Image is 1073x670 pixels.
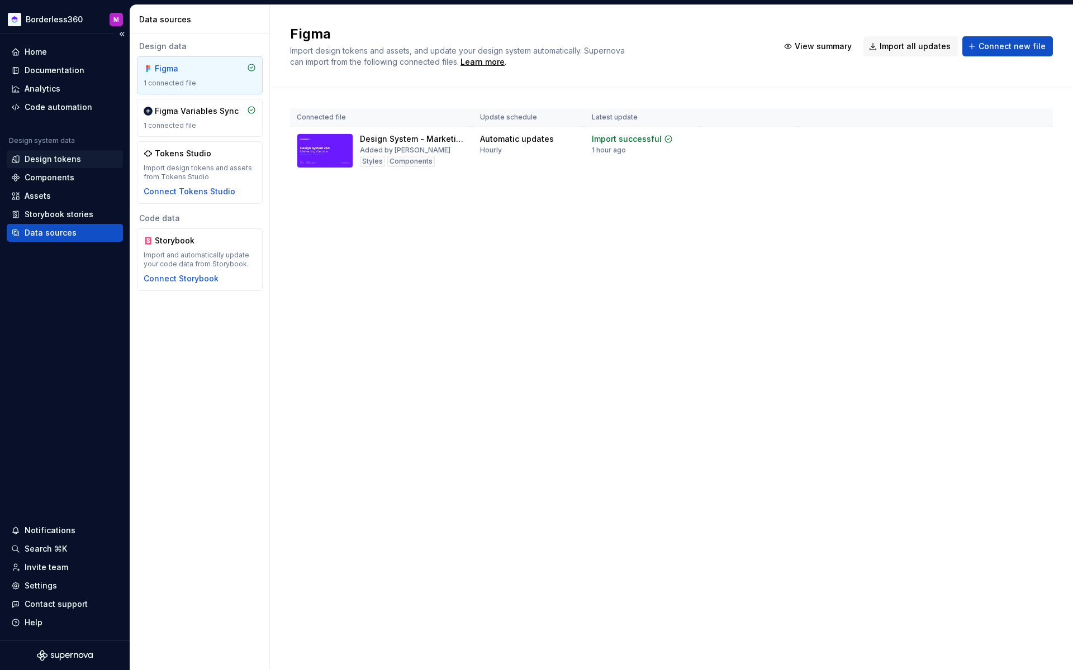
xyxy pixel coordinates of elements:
div: Storybook stories [25,209,93,220]
div: Help [25,617,42,628]
a: Storybook stories [7,205,123,223]
button: Connect Tokens Studio [144,186,235,197]
a: Settings [7,577,123,595]
div: Search ⌘K [25,543,67,554]
button: View summary [778,36,859,56]
div: Figma [155,63,208,74]
button: Import all updates [863,36,958,56]
div: Design data [137,41,263,52]
a: Home [7,43,123,61]
button: Connect new file [962,36,1053,56]
div: Components [25,172,74,183]
div: Contact support [25,599,88,610]
span: . [459,58,506,66]
button: Borderless360M [2,7,127,31]
div: Import successful [592,133,662,145]
div: M [113,15,119,24]
button: Help [7,614,123,631]
a: Code automation [7,98,123,116]
button: Search ⌘K [7,540,123,558]
button: Contact support [7,595,123,613]
div: Added by [PERSON_NAME] [360,146,450,155]
a: Figma Variables Sync1 connected file [137,99,263,137]
th: Latest update [585,108,701,127]
div: Data sources [139,14,265,25]
div: Hourly [480,146,502,155]
a: Data sources [7,224,123,242]
h2: Figma [290,25,765,43]
a: Figma1 connected file [137,56,263,94]
div: Invite team [25,562,68,573]
div: Analytics [25,83,60,94]
a: Documentation [7,61,123,79]
th: Connected file [290,108,473,127]
a: Design tokens [7,150,123,168]
div: Borderless360 [26,14,83,25]
div: Tokens Studio [155,148,211,159]
a: Components [7,169,123,186]
div: Code automation [25,102,92,113]
a: StorybookImport and automatically update your code data from Storybook.Connect Storybook [137,228,263,291]
button: Collapse sidebar [114,26,130,42]
span: Import design tokens and assets, and update your design system automatically. Supernova can impor... [290,46,627,66]
span: View summary [795,41,852,52]
div: Automatic updates [480,133,554,145]
div: Documentation [25,65,84,76]
th: Update schedule [473,108,585,127]
div: Design tokens [25,154,81,165]
div: Assets [25,190,51,202]
a: Learn more [460,56,505,68]
div: Components [387,156,435,167]
div: Settings [25,580,57,591]
div: 1 connected file [144,79,256,88]
span: Import all updates [880,41,951,52]
div: Styles [360,156,385,167]
a: Invite team [7,558,123,576]
div: Design System - Marketing Website [360,133,467,145]
a: Analytics [7,80,123,98]
img: c6184690-d68d-44f3-bd3d-6b95d693eb49.png [8,13,21,26]
div: Figma Variables Sync [155,106,239,117]
div: 1 connected file [144,121,256,130]
button: Notifications [7,521,123,539]
div: Import design tokens and assets from Tokens Studio [144,164,256,181]
div: Design system data [9,136,75,145]
span: Connect new file [979,41,1046,52]
a: Assets [7,187,123,205]
div: Code data [137,213,263,224]
button: Connect Storybook [144,273,219,284]
a: Tokens StudioImport design tokens and assets from Tokens StudioConnect Tokens Studio [137,141,263,204]
div: Import and automatically update your code data from Storybook. [144,251,256,269]
svg: Supernova Logo [37,650,93,661]
div: 1 hour ago [592,146,626,155]
div: Notifications [25,525,75,536]
div: Data sources [25,227,77,238]
div: Storybook [155,235,208,246]
div: Home [25,46,47,58]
